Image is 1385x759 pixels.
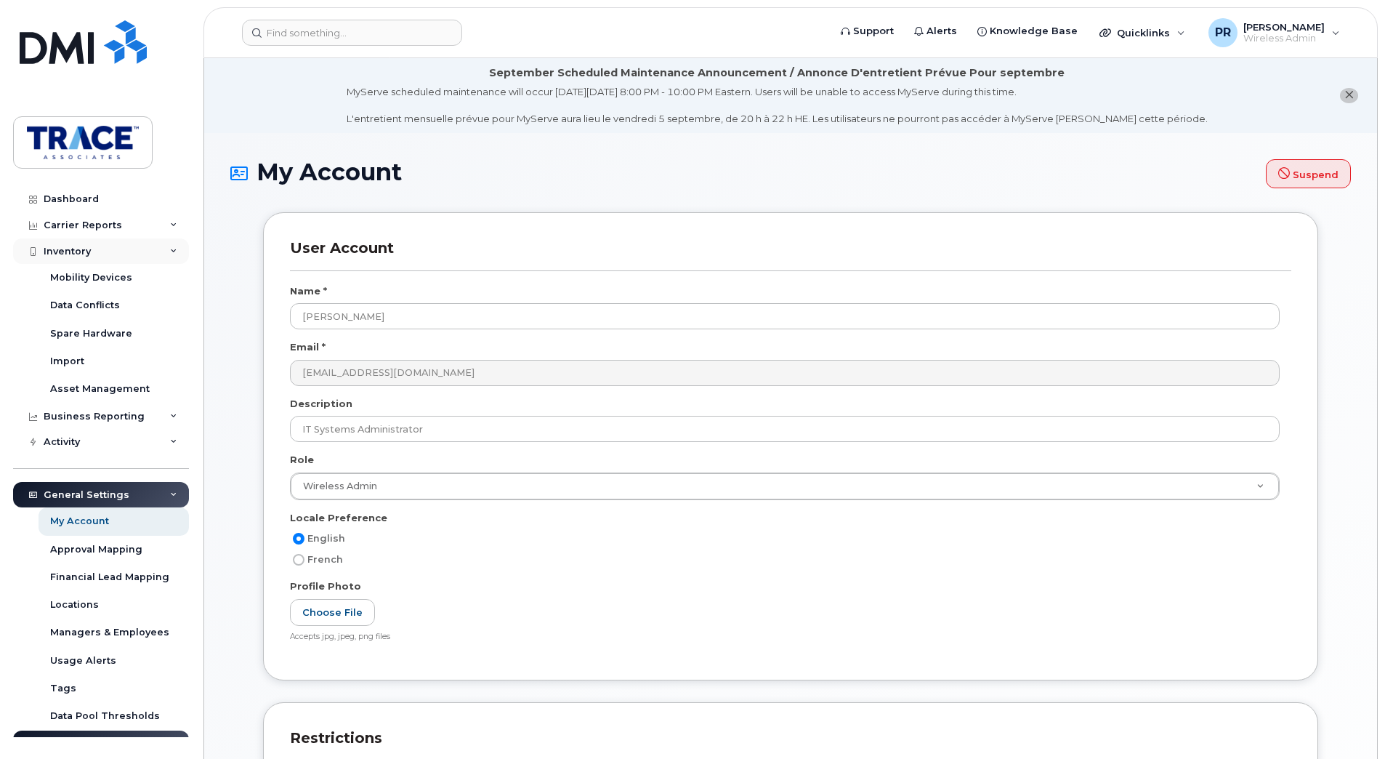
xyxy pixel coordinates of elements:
[307,533,345,544] span: English
[1266,159,1351,188] button: Suspend
[290,453,314,467] label: Role
[290,397,352,411] label: Description
[307,554,343,565] span: French
[489,65,1065,81] div: September Scheduled Maintenance Announcement / Annonce D'entretient Prévue Pour septembre
[290,579,361,593] label: Profile Photo
[347,85,1208,126] div: MyServe scheduled maintenance will occur [DATE][DATE] 8:00 PM - 10:00 PM Eastern. Users will be u...
[294,480,377,493] span: Wireless Admin
[290,340,326,354] label: Email *
[290,239,1291,270] h3: User Account
[290,511,387,525] label: Locale Preference
[291,473,1279,499] a: Wireless Admin
[290,632,1280,643] div: Accepts jpg, jpeg, png files
[230,159,1351,189] h1: My Account
[1340,88,1358,103] button: close notification
[290,599,375,626] label: Choose File
[290,284,327,298] label: Name *
[293,533,304,545] input: English
[293,554,304,566] input: French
